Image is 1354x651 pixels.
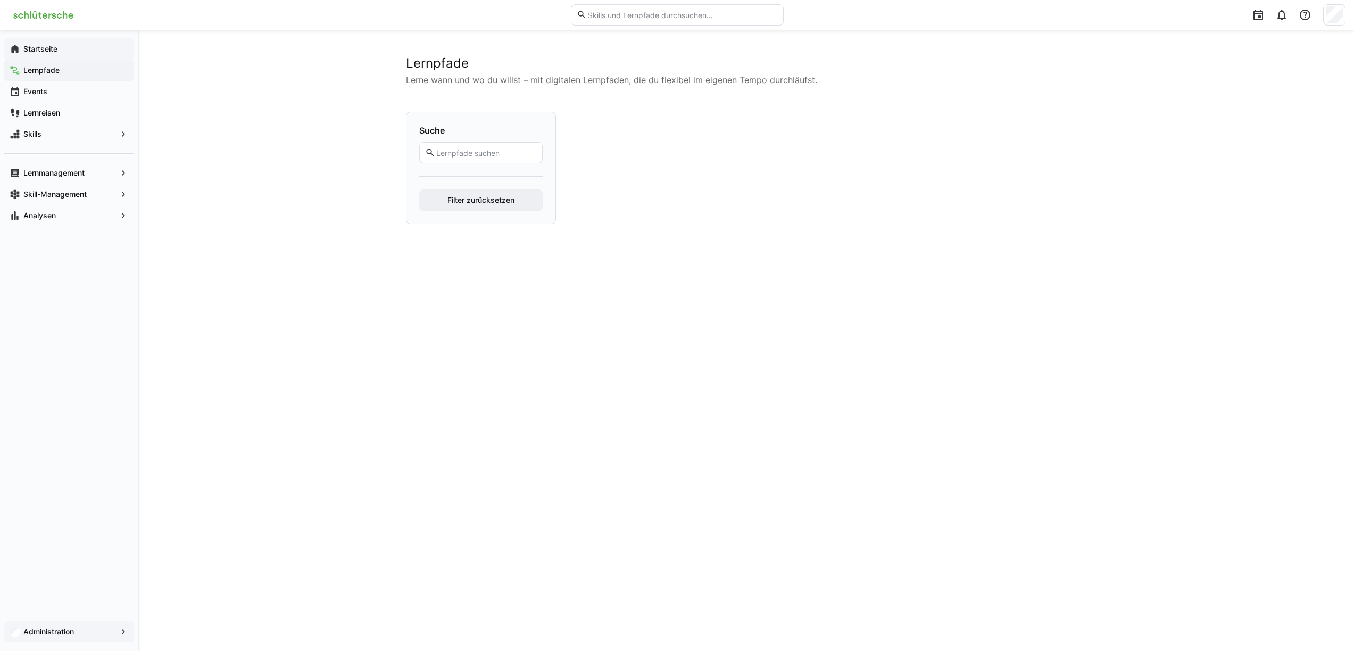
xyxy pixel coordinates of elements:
h2: Lernpfade [406,55,1087,71]
p: Lerne wann und wo du willst – mit digitalen Lernpfaden, die du flexibel im eigenen Tempo durchläu... [406,73,1087,86]
h4: Suche [419,125,543,136]
button: Filter zurücksetzen [419,189,543,211]
span: Filter zurücksetzen [446,195,516,205]
input: Lernpfade suchen [435,148,536,158]
input: Skills und Lernpfade durchsuchen… [587,10,777,20]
